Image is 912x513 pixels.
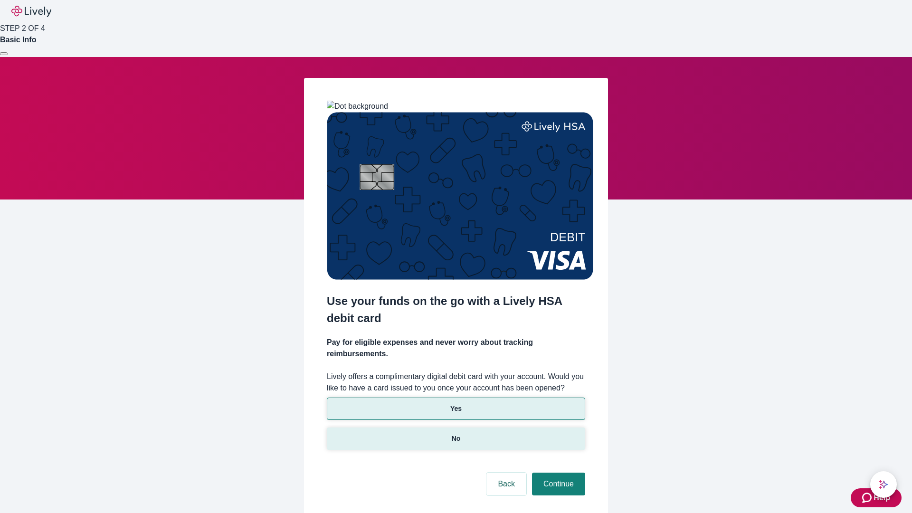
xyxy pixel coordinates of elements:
[486,473,526,495] button: Back
[11,6,51,17] img: Lively
[874,492,890,503] span: Help
[862,492,874,503] svg: Zendesk support icon
[327,427,585,450] button: No
[327,337,585,360] h4: Pay for eligible expenses and never worry about tracking reimbursements.
[532,473,585,495] button: Continue
[327,293,585,327] h2: Use your funds on the go with a Lively HSA debit card
[452,434,461,444] p: No
[870,471,897,498] button: chat
[327,398,585,420] button: Yes
[327,112,593,280] img: Debit card
[450,404,462,414] p: Yes
[851,488,902,507] button: Zendesk support iconHelp
[879,480,888,489] svg: Lively AI Assistant
[327,101,388,112] img: Dot background
[327,371,585,394] label: Lively offers a complimentary digital debit card with your account. Would you like to have a card...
